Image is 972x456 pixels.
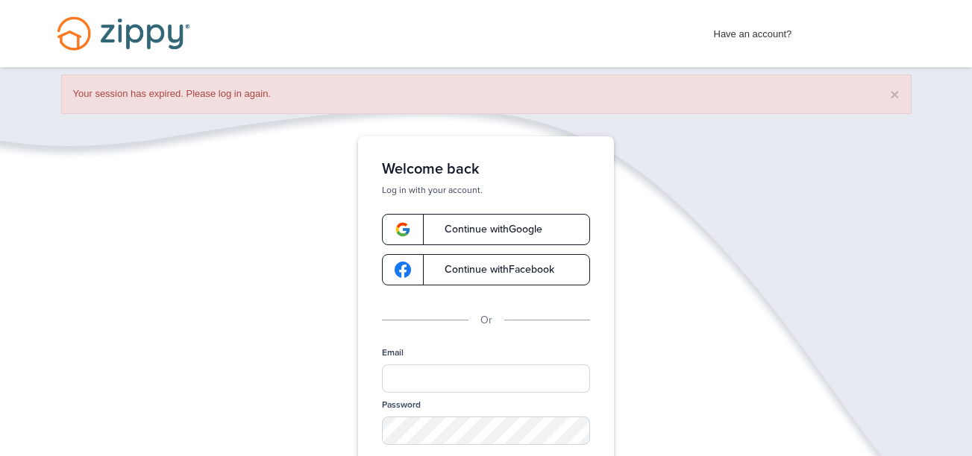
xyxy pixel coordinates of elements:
[382,417,590,445] input: Password
[382,184,590,196] p: Log in with your account.
[382,346,404,359] label: Email
[395,262,411,278] img: google-logo
[382,214,590,245] a: google-logoContinue withGoogle
[382,160,590,178] h1: Welcome back
[714,19,792,42] span: Have an account?
[890,86,899,102] button: ×
[382,254,590,285] a: google-logoContinue withFacebook
[430,224,542,235] span: Continue with Google
[430,265,554,275] span: Continue with Facebook
[480,312,492,329] p: Or
[382,364,590,393] input: Email
[382,399,421,411] label: Password
[61,75,912,114] div: Your session has expired. Please log in again.
[395,221,411,238] img: google-logo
